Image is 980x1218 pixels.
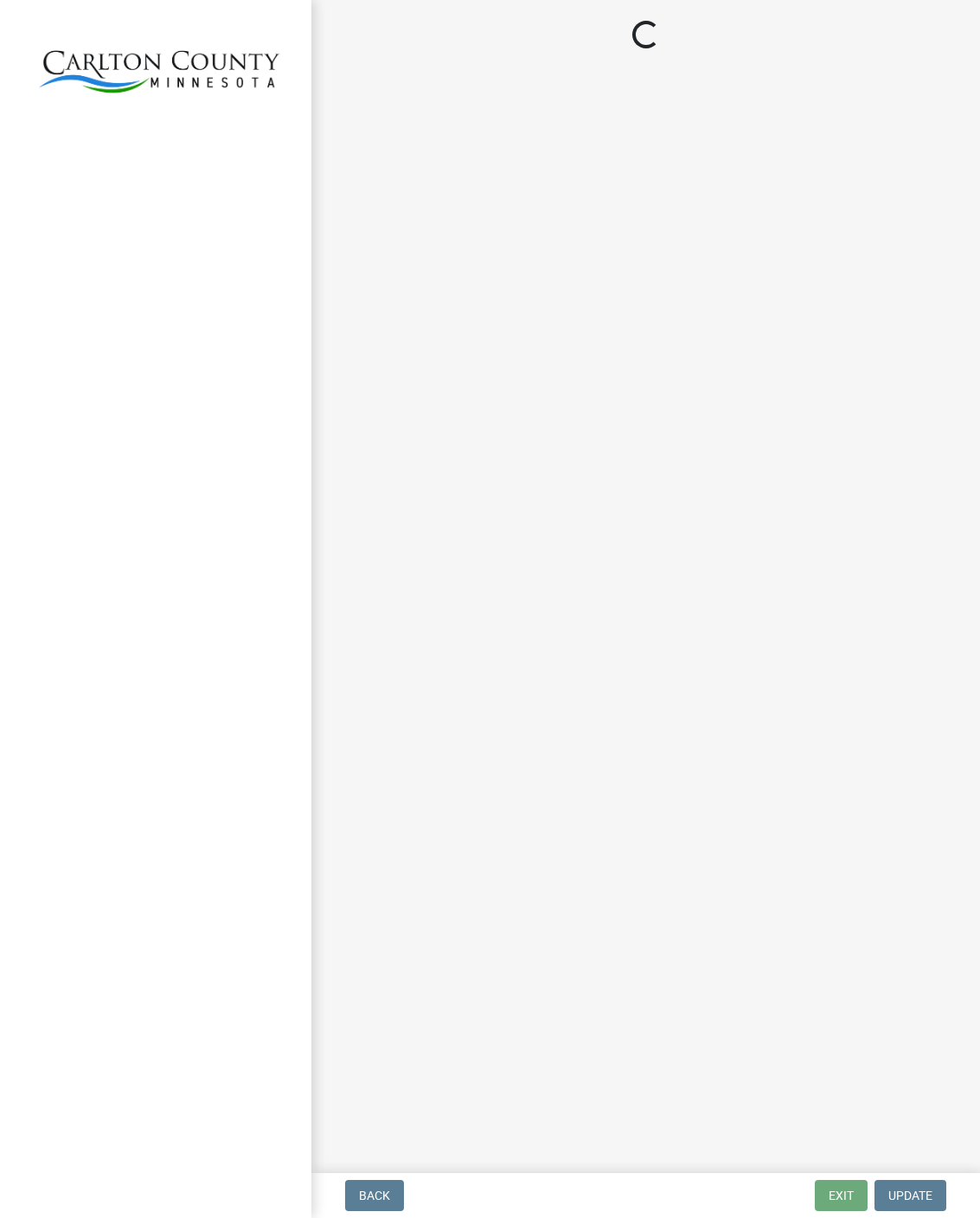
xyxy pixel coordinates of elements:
[35,18,284,117] img: Carlton County, Minnesota
[345,1180,404,1211] button: Back
[888,1189,932,1202] span: Update
[359,1189,390,1202] span: Back
[815,1180,868,1211] button: Exit
[874,1180,946,1211] button: Update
